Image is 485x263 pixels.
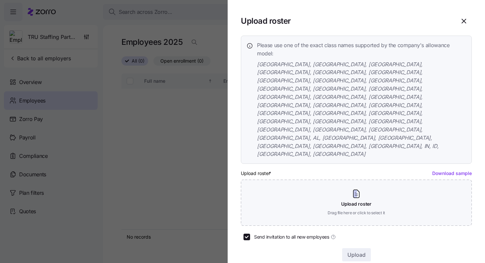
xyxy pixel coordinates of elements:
label: Upload roster [241,170,273,177]
h1: Upload roster [241,16,291,26]
a: Download sample [432,170,472,176]
span: Please use one of the exact class names supported by the company's allowance model: [257,41,466,58]
span: [GEOGRAPHIC_DATA], [GEOGRAPHIC_DATA], [GEOGRAPHIC_DATA], [GEOGRAPHIC_DATA], [GEOGRAPHIC_DATA], [G... [257,60,466,159]
span: Upload [347,251,366,259]
button: Upload [342,248,371,261]
span: Send invitation to all new employees [254,234,329,240]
